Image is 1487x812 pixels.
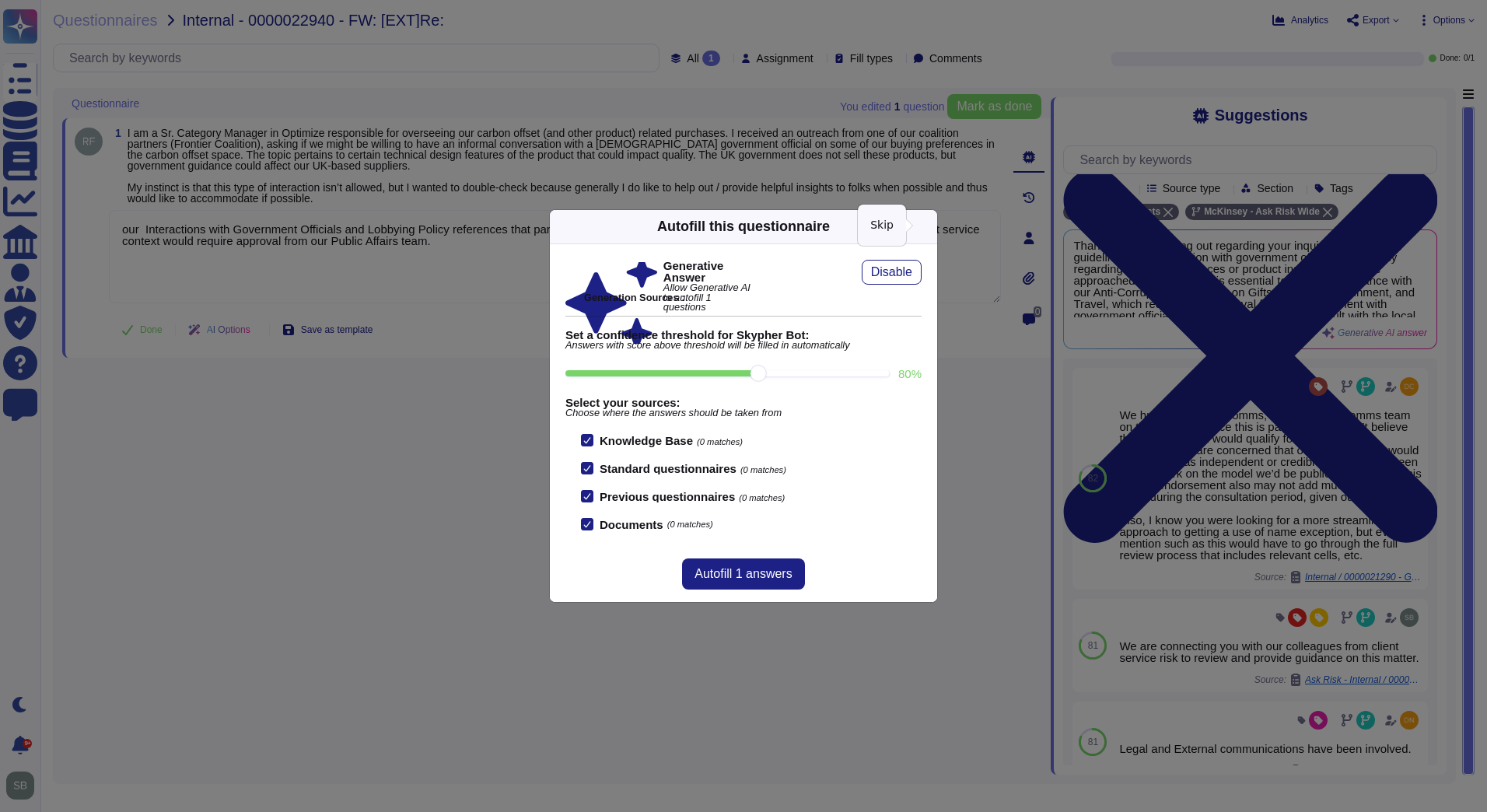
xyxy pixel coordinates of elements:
b: Documents [600,519,663,530]
b: Generation Sources : [584,292,684,303]
button: Disable [862,260,922,285]
span: Disable [871,266,912,278]
button: Autofill 1 answers [682,558,804,590]
div: Autofill this questionnaire [657,216,830,237]
b: Knowledge Base [600,434,693,447]
span: Choose where the answers should be taken from [565,408,922,418]
b: Select your sources: [565,397,922,408]
b: Set a confidence threshold for Skypher Bot: [565,329,922,341]
span: (0 matches) [667,520,713,529]
span: Allow Generative AI to autofill 1 questions [663,283,755,313]
span: Autofill 1 answers [695,568,792,580]
b: Previous questionnaires [600,490,735,503]
label: 80 % [898,368,922,380]
b: Generative Answer [663,260,755,283]
span: (0 matches) [740,465,786,474]
b: Standard questionnaires [600,462,737,475]
span: (0 matches) [697,437,743,446]
span: (0 matches) [739,493,785,502]
span: Answers with score above threshold will be filled in automatically [565,341,922,351]
div: Skip [858,205,906,246]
